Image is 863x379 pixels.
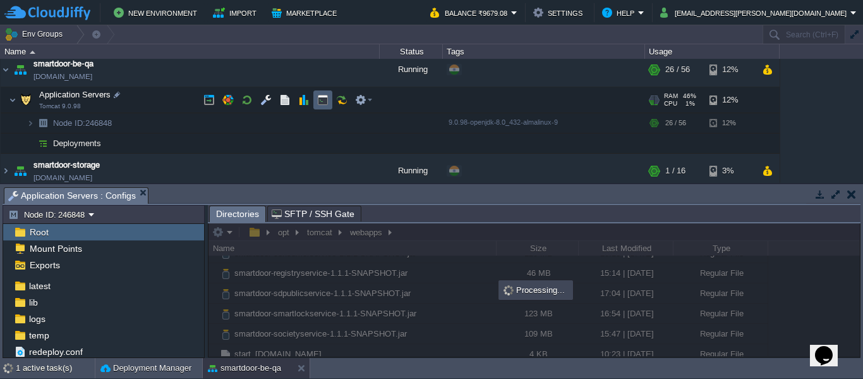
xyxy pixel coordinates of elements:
img: AMDAwAAAACH5BAEAAAAALAAAAAABAAEAAAICRAEAOw== [11,53,29,87]
button: Env Groups [4,25,67,43]
a: redeploy.conf [27,346,85,357]
div: Name [1,44,379,59]
button: Settings [533,5,586,20]
img: AMDAwAAAACH5BAEAAAAALAAAAAABAAEAAAICRAEAOw== [27,134,34,153]
span: RAM [664,92,678,100]
div: 12% [709,87,751,113]
span: Application Servers : Configs [8,188,136,204]
div: Running [380,53,443,87]
div: 26 / 56 [665,113,686,133]
img: AMDAwAAAACH5BAEAAAAALAAAAAABAAEAAAICRAEAOw== [27,113,34,133]
div: Tags [444,44,644,59]
a: [DOMAIN_NAME] [33,70,92,83]
button: Marketplace [272,5,341,20]
div: Status [380,44,442,59]
div: 26 / 56 [665,53,690,87]
img: AMDAwAAAACH5BAEAAAAALAAAAAABAAEAAAICRAEAOw== [1,154,11,188]
button: [EMAIL_ADDRESS][PERSON_NAME][DOMAIN_NAME] [660,5,850,20]
div: Processing... [500,282,572,299]
button: smartdoor-be-qa [208,362,281,375]
button: Balance ₹9679.08 [430,5,511,20]
a: Exports [27,259,62,271]
a: logs [27,313,47,325]
div: Usage [646,44,779,59]
div: 12% [709,53,751,87]
a: Root [27,227,51,238]
button: Help [602,5,638,20]
span: Directories [216,206,259,222]
a: Deployments [52,138,103,149]
div: 1 / 16 [665,154,685,188]
iframe: chat widget [810,328,850,366]
div: Running [380,154,443,188]
a: Application ServersTomcat 9.0.98 [38,90,112,99]
div: 12% [709,113,751,133]
span: 9.0.98-openjdk-8.0_432-almalinux-9 [449,118,558,126]
span: 246848 [52,118,114,128]
img: AMDAwAAAACH5BAEAAAAALAAAAAABAAEAAAICRAEAOw== [34,113,52,133]
img: AMDAwAAAACH5BAEAAAAALAAAAAABAAEAAAICRAEAOw== [11,154,29,188]
button: Deployment Manager [100,362,191,375]
button: New Environment [114,5,201,20]
img: AMDAwAAAACH5BAEAAAAALAAAAAABAAEAAAICRAEAOw== [1,53,11,87]
a: latest [27,280,52,292]
div: 3% [709,154,751,188]
button: Import [213,5,260,20]
span: Application Servers [38,89,112,100]
span: CPU [664,100,677,108]
img: AMDAwAAAACH5BAEAAAAALAAAAAABAAEAAAICRAEAOw== [34,134,52,153]
span: [DOMAIN_NAME] [33,171,92,184]
a: temp [27,330,51,341]
span: 1% [682,100,695,108]
span: Tomcat 9.0.98 [39,103,81,110]
button: Node ID: 246848 [8,209,88,220]
div: 1 active task(s) [16,358,95,378]
img: AMDAwAAAACH5BAEAAAAALAAAAAABAAEAAAICRAEAOw== [17,87,35,113]
a: lib [27,297,40,308]
img: AMDAwAAAACH5BAEAAAAALAAAAAABAAEAAAICRAEAOw== [9,87,16,113]
img: CloudJiffy [4,5,90,21]
span: SFTP / SSH Gate [272,206,354,221]
a: Node ID:246848 [52,118,114,128]
a: smartdoor-be-qa [33,58,94,70]
a: smartdoor-storage [33,159,100,171]
span: Node ID: [53,118,85,128]
span: 46% [683,92,696,100]
img: AMDAwAAAACH5BAEAAAAALAAAAAABAAEAAAICRAEAOw== [30,51,35,54]
a: Mount Points [27,243,84,254]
